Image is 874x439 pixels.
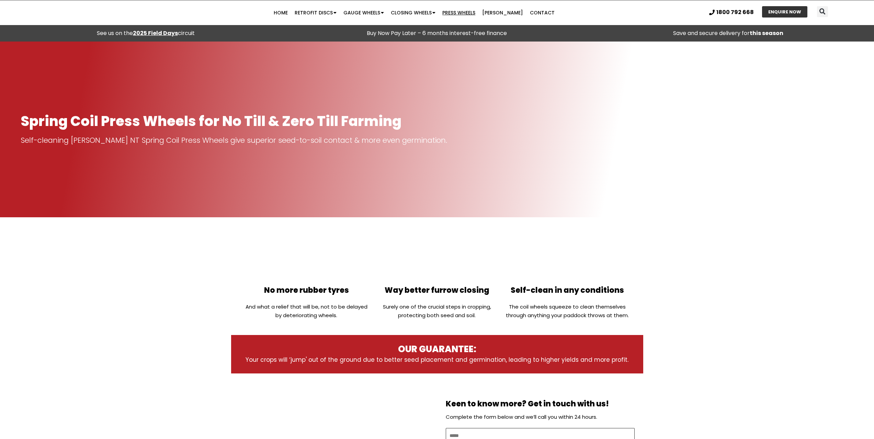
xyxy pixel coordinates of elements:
p: Complete the form below and we’ll call you within 24 hours. [446,412,635,422]
div: Search [817,6,828,17]
p: Buy Now Pay Later – 6 months interest-free finance [295,28,579,38]
nav: Menu [170,6,659,20]
h2: Way better furrow closing [375,286,499,296]
a: ENQUIRE NOW [762,6,807,18]
span: Your crops will ‘jump' out of the ground due to better seed placement and germination, leading to... [246,356,628,364]
img: No more rubber tyres [282,233,331,282]
p: Save and secure delivery for [586,28,871,38]
p: The coil wheels squeeze to clean themselves through anything your paddock throws at them. [506,302,629,320]
a: Retrofit Discs [291,6,340,20]
p: Surely one of the crucial steps in cropping, protecting both seed and soil. [375,302,499,320]
a: Gauge Wheels [340,6,387,20]
a: 2025 Field Days [133,29,178,37]
p: Self-cleaning [PERSON_NAME] NT Spring Coil Press Wheels give superior seed-to-soil contact & more... [21,136,853,145]
img: Ryan NT logo [21,2,89,23]
a: Contact [526,6,558,20]
span: ENQUIRE NOW [768,10,801,14]
img: Handle the toughest conditions [543,233,592,282]
img: Way better furrow closing [412,233,462,282]
a: [PERSON_NAME] [479,6,526,20]
a: Press Wheels [439,6,479,20]
a: Home [270,6,291,20]
h1: Spring Coil Press Wheels for No Till & Zero Till Farming [21,114,853,129]
a: 1800 792 668 [709,10,754,15]
h3: OUR GUARANTEE: [245,344,629,355]
strong: this season [750,29,783,37]
div: See us on the circuit [3,28,288,38]
h2: Keen to know more? Get in touch with us! [446,399,635,409]
span: 1800 792 668 [716,10,754,15]
h2: No more rubber tyres [245,286,368,296]
a: Closing Wheels [387,6,439,20]
h2: Self-clean in any conditions [506,286,629,296]
p: And what a relief that will be, not to be delayed by deteriorating wheels. [245,302,368,320]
